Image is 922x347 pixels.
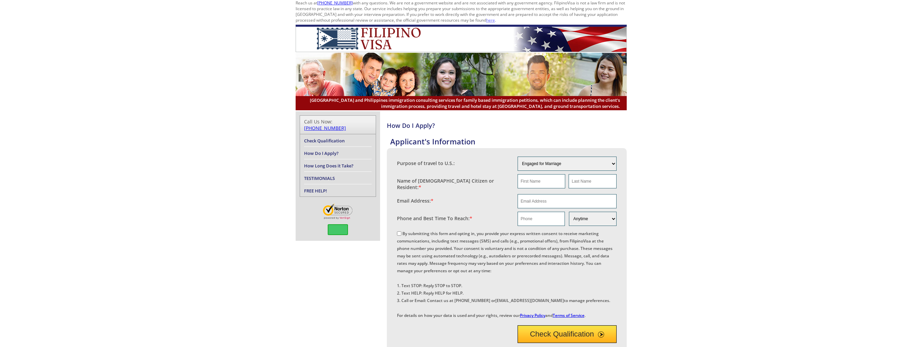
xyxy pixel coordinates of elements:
label: Purpose of travel to U.S.: [397,160,455,166]
a: How Do I Apply? [304,150,339,156]
a: here [486,17,495,23]
label: Email Address: [397,198,433,204]
a: FREE HELP! [304,188,327,194]
label: Name of [DEMOGRAPHIC_DATA] Citizen or Resident: [397,178,511,190]
a: Terms of Service [553,313,584,318]
input: By submitting this form and opting in, you provide your express written consent to receive market... [397,231,401,236]
input: Email Address [518,194,617,208]
a: How Long Does it Take? [304,163,353,169]
input: Last Name [569,174,616,188]
button: Check Qualification [518,325,617,343]
h4: Applicant's Information [390,136,627,146]
select: Phone and Best Reach Time are required. [569,212,616,226]
label: By submitting this form and opting in, you provide your express written consent to receive market... [397,231,613,318]
h4: How Do I Apply? [387,121,627,130]
input: First Name [518,174,565,188]
a: TESTIMONIALS [304,175,335,181]
a: Privacy Policy [520,313,545,318]
div: Call Us Now: [304,118,372,131]
input: Phone [518,212,565,226]
a: [PHONE_NUMBER] [304,125,346,131]
span: [GEOGRAPHIC_DATA] and Philippines immigration consulting services for family based immigration pe... [302,97,620,109]
a: Check Qualification [304,138,345,144]
label: Phone and Best Time To Reach: [397,215,472,222]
